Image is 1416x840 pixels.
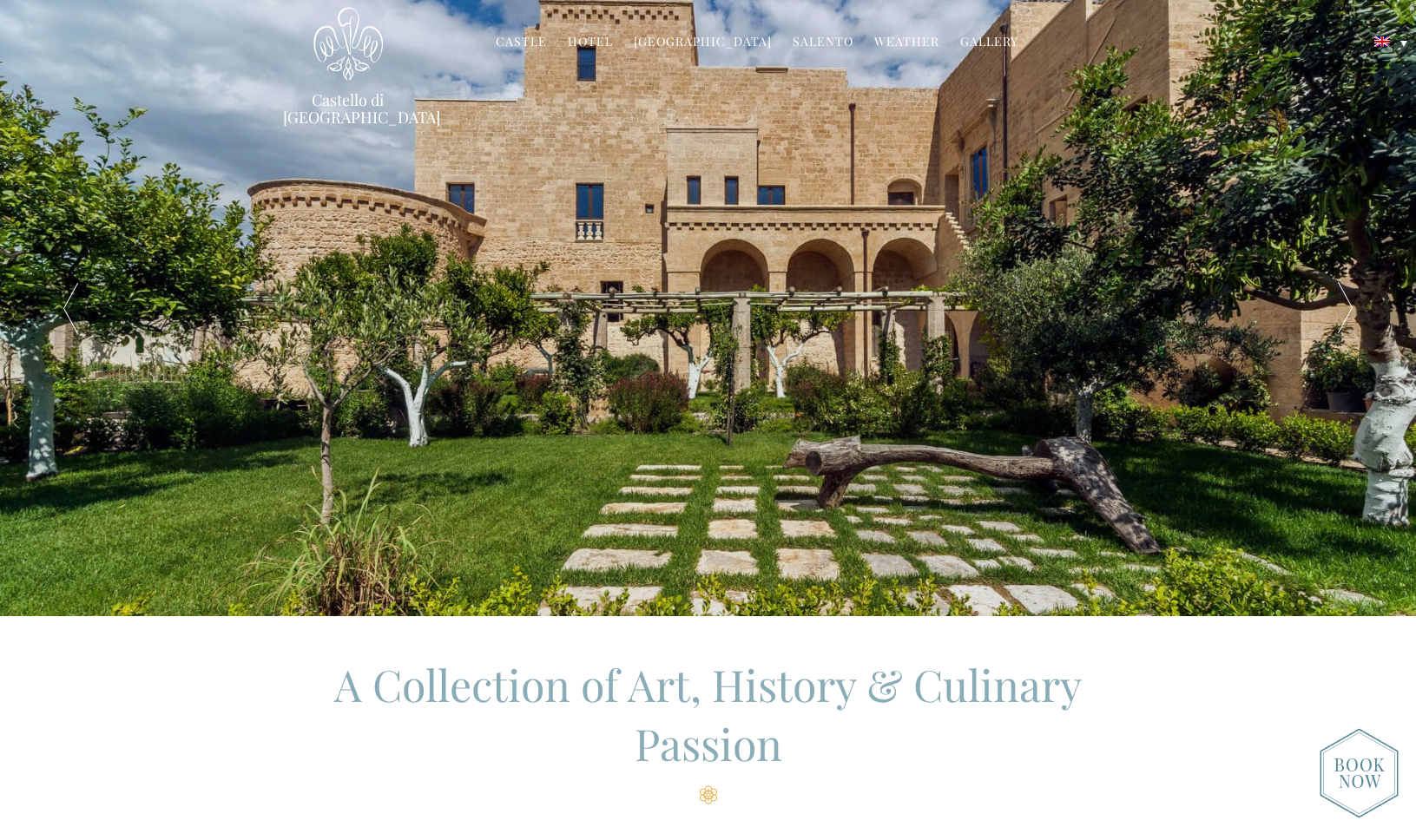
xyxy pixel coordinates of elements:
img: English [1374,36,1390,47]
img: new-booknow.png [1320,728,1399,818]
a: Salento [793,33,853,53]
img: Castello di Ugento [313,7,383,81]
a: Castle [496,33,547,53]
a: Gallery [960,33,1018,53]
span: A Collection of Art, History & Culinary Passion [334,655,1082,772]
a: [GEOGRAPHIC_DATA] [634,33,772,53]
a: Hotel [568,33,613,53]
a: Weather [874,33,939,53]
a: Castello di [GEOGRAPHIC_DATA] [283,91,413,126]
